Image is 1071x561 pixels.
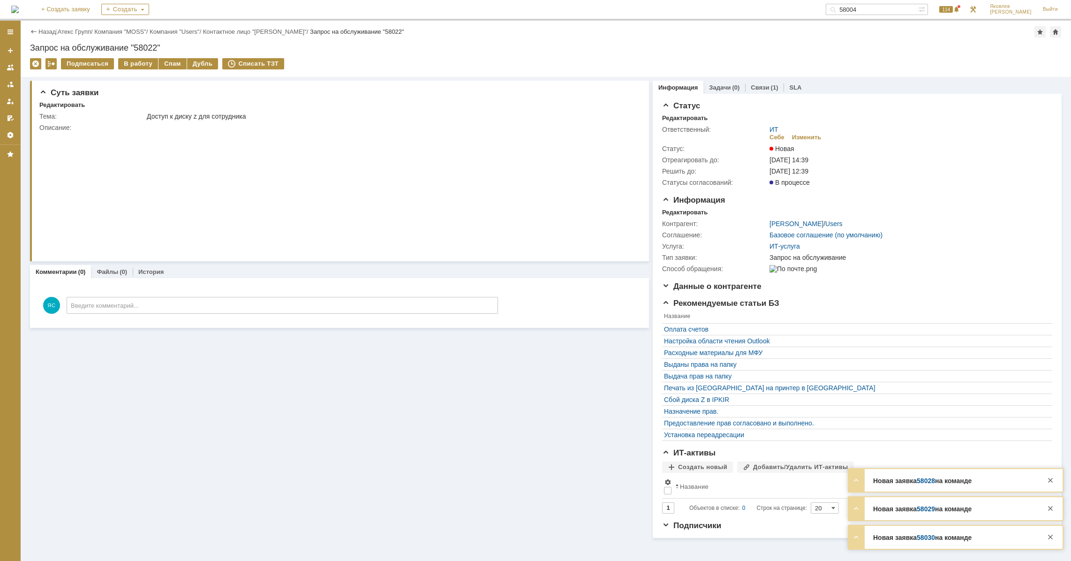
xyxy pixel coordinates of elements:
[138,268,164,275] a: История
[30,58,41,69] div: Удалить
[3,60,18,75] a: Заявки на командах
[3,43,18,58] a: Создать заявку
[662,254,768,261] div: Тип заявки:
[120,268,127,275] div: (0)
[851,531,862,543] div: Развернуть
[664,478,671,486] span: Настройки
[917,477,935,485] a: 58028
[664,337,1046,345] a: Настройка области чтения Outlook
[150,28,203,35] div: /
[769,254,1047,261] div: Запрос на обслуживание
[664,419,1046,427] a: Предоставление прав согласовано и выполнено.
[873,477,972,485] strong: Новая заявка на команде
[689,505,739,511] span: Объектов в списке:
[851,503,862,514] div: Развернуть
[101,4,149,15] div: Создать
[769,243,800,250] a: ИТ-услуга
[662,196,725,205] span: Информация
[742,502,746,514] div: 0
[680,483,709,490] div: Название
[78,268,86,275] div: (0)
[11,6,19,13] img: logo
[664,326,1046,333] a: Оплата счетов
[3,128,18,143] a: Настройки
[664,431,1046,439] a: Установка переадресации
[38,28,56,35] a: Назад
[30,43,1062,53] div: Запрос на обслуживание "58022"
[771,84,778,91] div: (1)
[990,9,1032,15] span: [PERSON_NAME]
[664,396,1046,403] a: Сбой диска Z в IPKIR
[94,28,150,35] div: /
[36,268,77,275] a: Комментарии
[664,372,1046,380] a: Выдача прав на папку
[39,88,98,97] span: Суть заявки
[662,145,768,152] div: Статус:
[58,28,91,35] a: Атекс Групп
[662,114,708,122] div: Редактировать
[967,4,979,15] a: Перейти в интерфейс администратора
[664,408,1046,415] div: Назначение прав.
[3,111,18,126] a: Мои согласования
[917,505,935,513] a: 58029
[3,94,18,109] a: Мои заявки
[45,58,57,69] div: Работа с массовостью
[1050,26,1061,38] div: Сделать домашней страницей
[769,156,808,164] span: [DATE] 14:39
[990,4,1032,9] span: Яковлев
[769,220,843,227] div: /
[662,101,700,110] span: Статус
[662,299,779,308] span: Рекомендуемые статьи БЗ
[789,84,801,91] a: SLA
[769,145,794,152] span: Новая
[662,167,768,175] div: Решить до:
[662,209,708,216] div: Редактировать
[39,124,635,131] div: Описание:
[939,6,953,13] span: 114
[709,84,731,91] a: Задачи
[662,282,762,291] span: Данные о контрагенте
[769,167,808,175] span: [DATE] 12:39
[662,220,768,227] div: Контрагент:
[147,113,634,120] div: Доступ к диску z для сотрудника
[662,265,768,273] div: Способ обращения:
[917,534,935,541] a: 58030
[97,268,118,275] a: Файлы
[662,243,768,250] div: Услуга:
[825,220,843,227] a: Users
[751,84,769,91] a: Связи
[769,134,784,141] div: Себе
[94,28,146,35] a: Компания "MOSS"
[769,179,810,186] span: В процессе
[310,28,404,35] div: Запрос на обслуживание "58022"
[769,231,882,239] a: Базовое соглашение (по умолчанию)
[664,361,1046,368] a: Выданы права на папку
[664,384,1046,392] a: Печать из [GEOGRAPHIC_DATA] на принтер в [GEOGRAPHIC_DATA]
[56,28,57,35] div: |
[918,4,928,13] span: Расширенный поиск
[662,231,768,239] div: Соглашение:
[664,349,1046,356] div: Расходные материалы для МФУ
[769,265,817,273] img: По почте.png
[662,156,768,164] div: Отреагировать до:
[689,502,807,514] i: Строк на странице:
[673,477,1048,499] th: Название
[662,179,768,186] div: Статусы согласований:
[203,28,307,35] a: Контактное лицо "[PERSON_NAME]"
[873,534,972,541] strong: Новая заявка на команде
[39,113,145,120] div: Тема:
[873,505,972,513] strong: Новая заявка на команде
[1045,475,1056,486] div: Закрыть
[662,126,768,133] div: Ответственный:
[58,28,95,35] div: /
[3,77,18,92] a: Заявки в моей ответственности
[662,521,721,530] span: Подписчики
[662,311,1048,324] th: Название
